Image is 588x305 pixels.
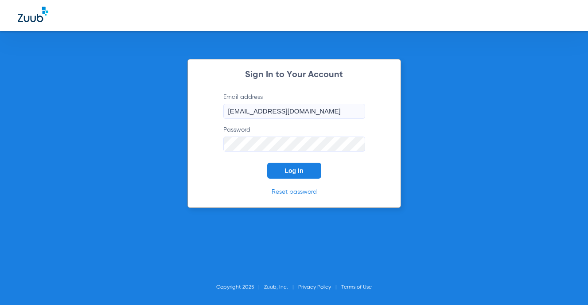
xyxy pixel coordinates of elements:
[216,283,264,292] li: Copyright 2025
[264,283,298,292] li: Zuub, Inc.
[210,70,378,79] h2: Sign In to Your Account
[223,104,365,119] input: Email address
[285,167,304,174] span: Log In
[298,285,331,290] a: Privacy Policy
[267,163,321,179] button: Log In
[223,137,365,152] input: Password
[544,262,588,305] iframe: Chat Widget
[223,93,365,119] label: Email address
[223,125,365,152] label: Password
[341,285,372,290] a: Terms of Use
[272,189,317,195] a: Reset password
[18,7,48,22] img: Zuub Logo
